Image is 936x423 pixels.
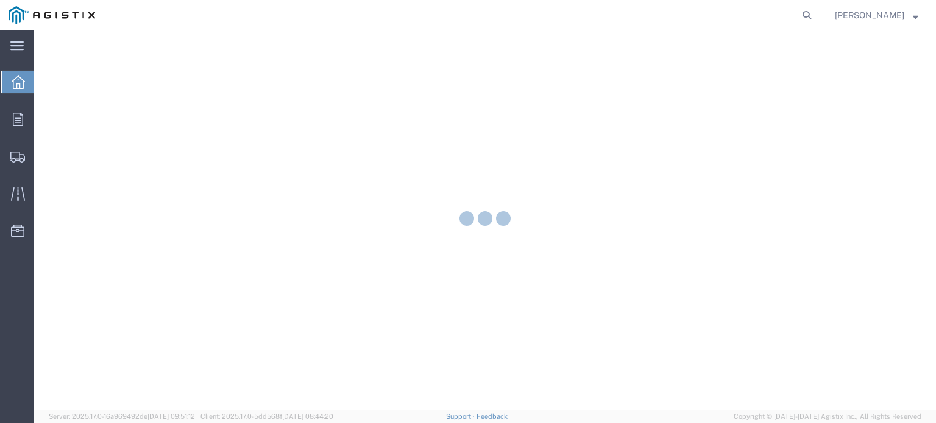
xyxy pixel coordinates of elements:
[835,9,904,22] span: Luke Meiboom
[9,6,95,24] img: logo
[147,413,195,420] span: [DATE] 09:51:12
[49,413,195,420] span: Server: 2025.17.0-16a969492de
[477,413,508,420] a: Feedback
[734,411,921,422] span: Copyright © [DATE]-[DATE] Agistix Inc., All Rights Reserved
[446,413,477,420] a: Support
[200,413,333,420] span: Client: 2025.17.0-5dd568f
[282,413,333,420] span: [DATE] 08:44:20
[834,8,919,23] button: [PERSON_NAME]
